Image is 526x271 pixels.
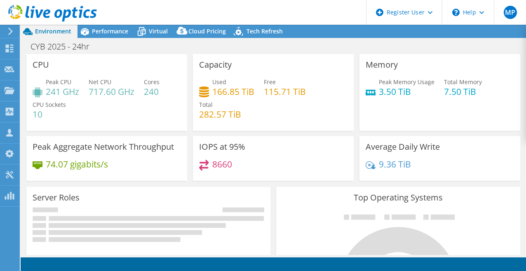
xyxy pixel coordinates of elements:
span: MP [504,6,517,19]
h3: CPU [33,60,49,69]
h4: 74.07 gigabits/s [46,160,108,169]
h3: Peak Aggregate Network Throughput [33,142,174,151]
span: Net CPU [89,78,111,86]
span: Used [212,78,226,86]
h4: 9.36 TiB [379,160,411,169]
h4: 7.50 TiB [444,87,482,96]
span: Cloud Pricing [188,27,226,35]
span: Tech Refresh [247,27,283,35]
h4: 166.85 TiB [212,87,254,96]
span: Cores [144,78,160,86]
span: Virtual [149,27,168,35]
span: Environment [35,27,71,35]
span: CPU Sockets [33,101,66,108]
svg: \n [452,9,460,16]
h3: Average Daily Write [366,142,440,151]
span: Peak CPU [46,78,71,86]
h4: 282.57 TiB [199,110,241,119]
h3: Memory [366,60,398,69]
h4: 240 [144,87,160,96]
h3: Top Operating Systems [282,193,514,202]
span: Peak Memory Usage [379,78,434,86]
h4: 241 GHz [46,87,79,96]
span: Free [264,78,276,86]
h4: 717.60 GHz [89,87,134,96]
h3: Server Roles [33,193,80,202]
span: Total [199,101,213,108]
h3: IOPS at 95% [199,142,245,151]
h4: 3.50 TiB [379,87,434,96]
h4: 115.71 TiB [264,87,306,96]
span: Performance [92,27,128,35]
span: Total Memory [444,78,482,86]
h4: 10 [33,110,66,119]
h1: CYB 2025 - 24hr [27,42,102,51]
h3: Capacity [199,60,232,69]
h4: 8660 [212,160,232,169]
